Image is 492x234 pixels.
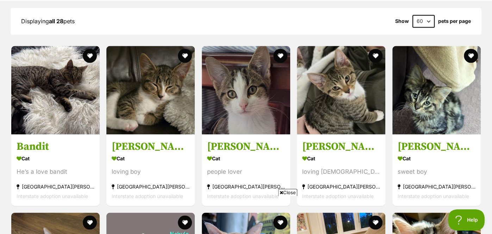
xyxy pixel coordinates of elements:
div: He’s a love bandit [17,167,94,176]
span: Interstate adoption unavailable [302,193,374,199]
h3: Bandit [17,140,94,153]
div: [GEOGRAPHIC_DATA][PERSON_NAME][GEOGRAPHIC_DATA] [302,181,380,191]
button: favourite [369,49,383,63]
button: favourite [369,215,383,229]
span: Close [278,189,297,196]
div: loving boy [112,167,189,176]
span: Interstate adoption unavailable [17,193,88,199]
a: [PERSON_NAME] meet me@petstock carrum downs store Cat sweet boy [GEOGRAPHIC_DATA][PERSON_NAME][GE... [392,134,481,206]
div: people lover [207,167,285,176]
a: [PERSON_NAME] meet me@carrum downs petstock store Cat loving [DEMOGRAPHIC_DATA] [GEOGRAPHIC_DATA]... [297,134,385,206]
div: sweet boy [398,167,475,176]
img: Bandit [11,46,100,134]
label: pets per page [438,18,471,24]
div: [GEOGRAPHIC_DATA][PERSON_NAME][GEOGRAPHIC_DATA] [398,181,475,191]
h3: [PERSON_NAME] meet me @petsock carrum downs store [112,140,189,153]
div: [GEOGRAPHIC_DATA][PERSON_NAME][GEOGRAPHIC_DATA] [17,181,94,191]
iframe: Advertisement [118,199,374,230]
div: [GEOGRAPHIC_DATA][PERSON_NAME][GEOGRAPHIC_DATA] [207,181,285,191]
img: Leo meet me at petstock carrum downs store [202,46,290,134]
h3: [PERSON_NAME] meet me at [GEOGRAPHIC_DATA] store [207,140,285,153]
img: Luigi meet me @petsock carrum downs store [106,46,195,134]
a: [PERSON_NAME] meet me at [GEOGRAPHIC_DATA] store Cat people lover [GEOGRAPHIC_DATA][PERSON_NAME][... [202,134,290,206]
span: Interstate adoption unavailable [112,193,183,199]
div: Cat [207,153,285,163]
h3: [PERSON_NAME] meet me@carrum downs petstock store [302,140,380,153]
img: Bruno meet me@petstock carrum downs store [392,46,481,134]
div: loving [DEMOGRAPHIC_DATA] [302,167,380,176]
div: [GEOGRAPHIC_DATA][PERSON_NAME][GEOGRAPHIC_DATA] [112,181,189,191]
div: Cat [17,153,94,163]
div: Cat [112,153,189,163]
span: Displaying pets [21,18,75,25]
div: Cat [302,153,380,163]
iframe: Help Scout Beacon - Open [448,209,485,230]
button: favourite [464,49,478,63]
div: Cat [398,153,475,163]
button: favourite [178,49,192,63]
button: favourite [273,49,287,63]
strong: all 28 [49,18,63,25]
h3: [PERSON_NAME] meet me@petstock carrum downs store [398,140,475,153]
button: favourite [83,215,97,229]
a: Bandit Cat He’s a love bandit [GEOGRAPHIC_DATA][PERSON_NAME][GEOGRAPHIC_DATA] Interstate adoption... [11,134,100,206]
span: Interstate adoption unavailable [207,193,279,199]
a: [PERSON_NAME] meet me @petsock carrum downs store Cat loving boy [GEOGRAPHIC_DATA][PERSON_NAME][G... [106,134,195,206]
img: juliet meet me@carrum downs petstock store [297,46,385,134]
span: Interstate adoption unavailable [398,193,469,199]
span: Show [395,18,409,24]
button: favourite [83,49,97,63]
